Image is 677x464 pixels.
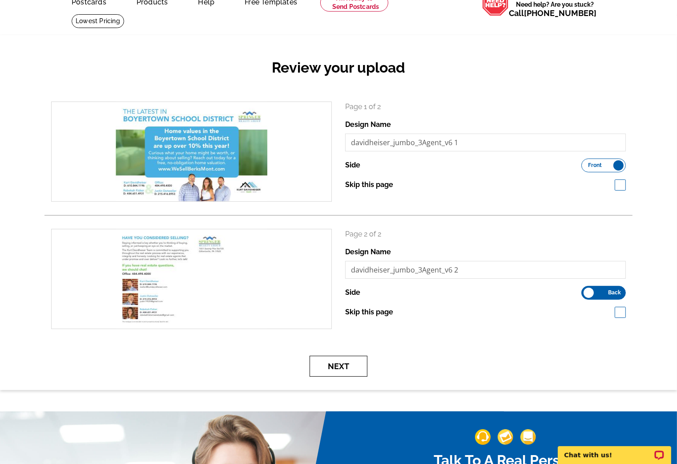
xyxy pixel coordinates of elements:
span: Call [509,8,596,18]
img: support-img-1.png [475,429,491,445]
label: Side [345,160,360,171]
iframe: LiveChat chat widget [552,436,677,464]
img: support-img-3_1.png [520,429,536,445]
span: Front [588,163,602,167]
label: Skip this page [345,307,393,317]
a: [PHONE_NUMBER] [524,8,596,18]
label: Design Name [345,119,391,130]
label: Design Name [345,247,391,257]
button: Next [310,356,367,377]
label: Side [345,287,360,298]
h2: Review your upload [44,59,633,76]
img: support-img-2.png [498,429,513,445]
label: Skip this page [345,179,393,190]
input: File Name [345,261,626,279]
span: Back [608,290,621,295]
input: File Name [345,134,626,151]
p: Page 1 of 2 [345,102,626,112]
p: Page 2 of 2 [345,229,626,240]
